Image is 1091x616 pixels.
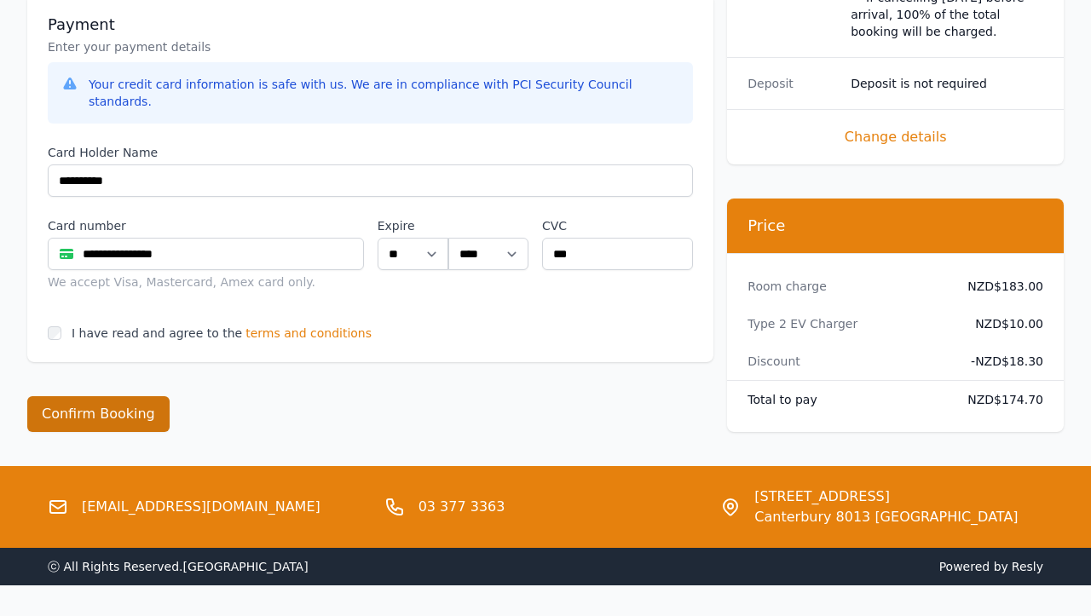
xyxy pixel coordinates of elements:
dt: Room charge [748,278,940,295]
a: [EMAIL_ADDRESS][DOMAIN_NAME] [82,497,320,517]
a: Resly [1012,560,1043,573]
h3: Payment [48,14,693,35]
label: Card number [48,217,364,234]
span: Change details [748,127,1043,147]
dt: Discount [748,353,940,370]
label: Card Holder Name [48,144,693,161]
dt: Deposit [748,75,837,92]
span: Canterbury 8013 [GEOGRAPHIC_DATA] [754,507,1018,527]
span: ⓒ All Rights Reserved. [GEOGRAPHIC_DATA] [48,560,309,573]
dt: Total to pay [748,391,940,408]
h3: Price [748,216,1043,236]
dd: - NZD$18.30 [954,353,1043,370]
button: Confirm Booking [27,396,170,432]
dt: Type 2 EV Charger [748,315,940,332]
dd: Deposit is not required [851,75,1043,92]
label: I have read and agree to the [72,326,242,340]
p: Enter your payment details [48,38,693,55]
span: terms and conditions [245,325,372,342]
dd: NZD$10.00 [954,315,1043,332]
dd: NZD$174.70 [954,391,1043,408]
div: Your credit card information is safe with us. We are in compliance with PCI Security Council stan... [89,76,679,110]
span: [STREET_ADDRESS] [754,486,1018,507]
label: CVC [542,217,693,234]
span: Powered by [552,558,1043,575]
label: Expire [378,217,448,234]
a: 03 377 3363 [419,497,505,517]
label: . [448,217,528,234]
dd: NZD$183.00 [954,278,1043,295]
div: We accept Visa, Mastercard, Amex card only. [48,273,364,291]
